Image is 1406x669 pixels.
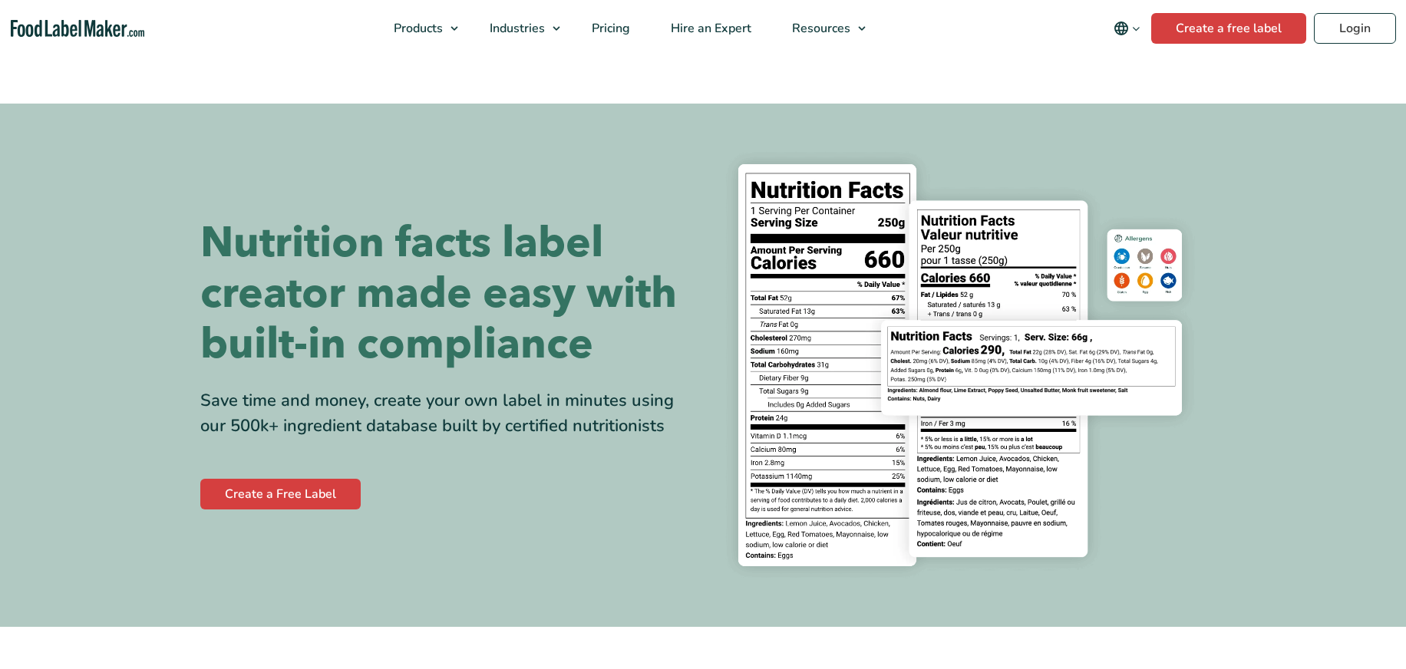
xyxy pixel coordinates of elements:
span: Pricing [587,20,632,37]
span: Resources [787,20,852,37]
div: Save time and money, create your own label in minutes using our 500k+ ingredient database built b... [200,388,691,439]
a: Create a free label [1151,13,1306,44]
span: Products [389,20,444,37]
h1: Nutrition facts label creator made easy with built-in compliance [200,218,691,370]
button: Change language [1103,13,1151,44]
span: Industries [485,20,546,37]
a: Food Label Maker homepage [11,20,145,38]
a: Create a Free Label [200,479,361,509]
span: Hire an Expert [666,20,753,37]
a: Login [1314,13,1396,44]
